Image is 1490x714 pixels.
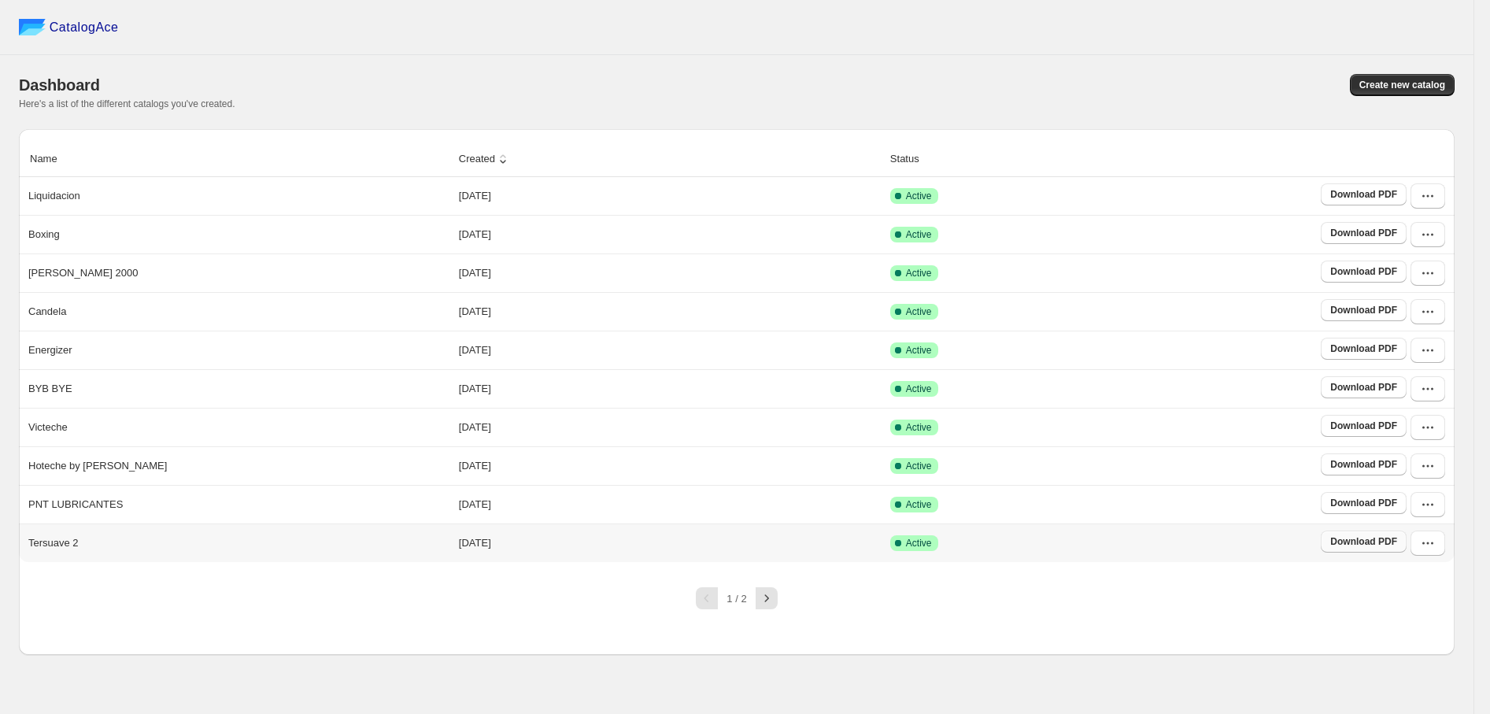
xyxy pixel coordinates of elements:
td: [DATE] [454,523,885,562]
td: [DATE] [454,485,885,523]
a: Download PDF [1321,492,1407,514]
button: Status [888,144,937,174]
a: Download PDF [1321,415,1407,437]
td: [DATE] [454,177,885,215]
a: Download PDF [1321,338,1407,360]
span: Download PDF [1330,497,1397,509]
p: Boxing [28,227,60,242]
p: [PERSON_NAME] 2000 [28,265,138,281]
td: [DATE] [454,253,885,292]
span: Active [906,267,932,279]
p: Hoteche by [PERSON_NAME] [28,458,167,474]
span: Active [906,344,932,357]
a: Download PDF [1321,222,1407,244]
span: Active [906,305,932,318]
span: Here's a list of the different catalogs you've created. [19,98,235,109]
span: Active [906,537,932,549]
a: Download PDF [1321,531,1407,553]
span: Download PDF [1330,265,1397,278]
p: Tersuave 2 [28,535,79,551]
span: Download PDF [1330,535,1397,548]
button: Name [28,144,76,174]
span: Dashboard [19,76,100,94]
span: Active [906,460,932,472]
a: Download PDF [1321,183,1407,205]
span: Active [906,421,932,434]
span: Download PDF [1330,420,1397,432]
span: Download PDF [1330,188,1397,201]
p: BYB BYE [28,381,72,397]
span: Download PDF [1330,304,1397,316]
p: Victeche [28,420,68,435]
td: [DATE] [454,369,885,408]
span: Create new catalog [1359,79,1445,91]
button: Created [457,144,513,174]
a: Download PDF [1321,453,1407,475]
span: Active [906,383,932,395]
span: Download PDF [1330,458,1397,471]
p: Energizer [28,342,72,358]
p: Candela [28,304,66,320]
td: [DATE] [454,292,885,331]
span: Active [906,190,932,202]
p: PNT LUBRICANTES [28,497,123,512]
td: [DATE] [454,446,885,485]
span: Active [906,498,932,511]
span: 1 / 2 [727,593,746,605]
p: Liquidacion [28,188,80,204]
span: CatalogAce [50,20,119,35]
td: [DATE] [454,215,885,253]
span: Active [906,228,932,241]
span: Download PDF [1330,227,1397,239]
span: Download PDF [1330,342,1397,355]
a: Download PDF [1321,299,1407,321]
td: [DATE] [454,331,885,369]
button: Create new catalog [1350,74,1455,96]
a: Download PDF [1321,376,1407,398]
td: [DATE] [454,408,885,446]
span: Download PDF [1330,381,1397,394]
a: Download PDF [1321,261,1407,283]
img: catalog ace [19,19,46,35]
